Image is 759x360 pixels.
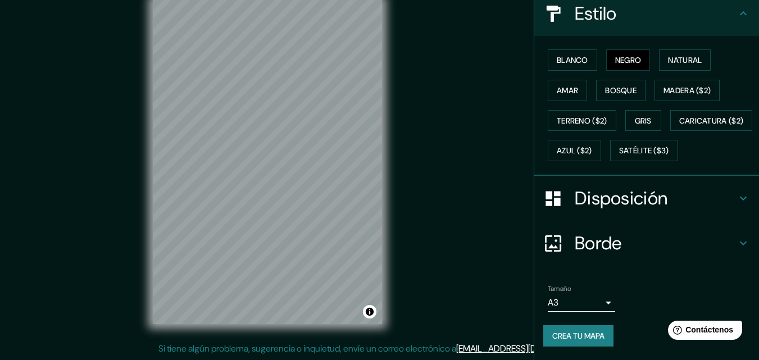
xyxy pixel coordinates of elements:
font: Disposición [575,186,667,210]
font: Satélite ($3) [619,146,669,156]
button: Amar [548,80,587,101]
font: Azul ($2) [557,146,592,156]
font: Bosque [605,85,637,95]
font: Natural [668,55,702,65]
font: Gris [635,116,652,126]
div: Borde [534,221,759,266]
font: Blanco [557,55,588,65]
button: Negro [606,49,651,71]
font: Si tiene algún problema, sugerencia o inquietud, envíe un correo electrónico a [158,343,456,354]
button: Gris [625,110,661,131]
div: A3 [548,294,615,312]
button: Terreno ($2) [548,110,616,131]
font: Crea tu mapa [552,331,605,341]
button: Bosque [596,80,646,101]
button: Crea tu mapa [543,325,613,347]
font: Terreno ($2) [557,116,607,126]
font: Tamaño [548,284,571,293]
a: [EMAIL_ADDRESS][DOMAIN_NAME] [456,343,595,354]
font: Estilo [575,2,617,25]
button: Madera ($2) [655,80,720,101]
font: A3 [548,297,558,308]
button: Blanco [548,49,597,71]
font: Negro [615,55,642,65]
button: Satélite ($3) [610,140,678,161]
button: Azul ($2) [548,140,601,161]
button: Activar o desactivar atribución [363,305,376,318]
button: Caricatura ($2) [670,110,753,131]
div: Disposición [534,176,759,221]
font: Caricatura ($2) [679,116,744,126]
iframe: Lanzador de widgets de ayuda [659,316,747,348]
font: Amar [557,85,578,95]
font: Borde [575,231,622,255]
button: Natural [659,49,711,71]
font: Madera ($2) [663,85,711,95]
